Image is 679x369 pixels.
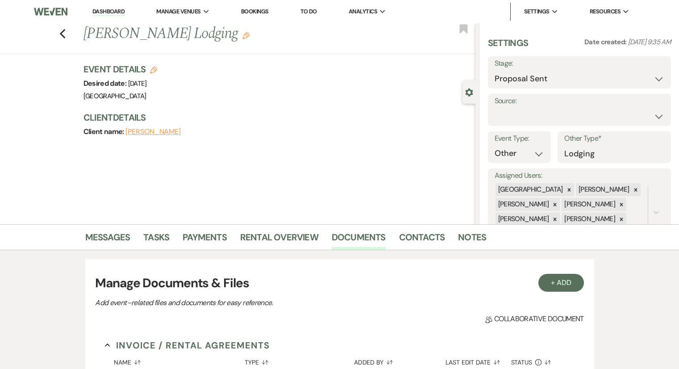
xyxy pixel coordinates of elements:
button: Name [114,352,245,369]
span: Resources [590,7,621,16]
label: Source: [495,95,664,108]
span: Desired date: [83,79,128,88]
a: Notes [458,230,486,250]
button: Close lead details [465,88,473,96]
span: Collaborative document [485,314,583,324]
a: Messages [85,230,130,250]
button: Last Edit Date [446,352,511,369]
button: Added By [354,352,446,369]
button: Type [245,352,354,369]
span: Status [511,359,533,365]
span: Client name: [83,127,126,136]
button: Edit [242,31,250,39]
img: Weven Logo [34,2,67,21]
div: [PERSON_NAME] [496,213,550,226]
button: + Add [538,274,584,292]
button: [PERSON_NAME] [125,128,181,135]
a: Documents [332,230,386,250]
span: [GEOGRAPHIC_DATA] [83,92,146,101]
label: Assigned Users: [495,169,664,182]
a: Tasks [143,230,169,250]
div: [PERSON_NAME] [576,183,631,196]
div: [GEOGRAPHIC_DATA] [496,183,564,196]
span: Manage Venues [156,7,200,16]
a: Rental Overview [240,230,318,250]
label: Event Type: [495,132,545,145]
h3: Event Details [83,63,158,75]
span: [DATE] 9:35 AM [628,38,671,46]
button: Invoice / Rental Agreements [105,339,270,352]
a: To Do [300,8,317,15]
span: Date created: [584,38,628,46]
h3: Client Details [83,111,467,124]
a: Bookings [241,8,269,15]
span: [DATE] [128,79,147,88]
span: Analytics [349,7,377,16]
label: Other Type* [564,132,664,145]
h1: [PERSON_NAME] Lodging [83,23,394,45]
div: [PERSON_NAME] [562,198,617,211]
label: Stage: [495,57,664,70]
button: Status [511,352,563,369]
a: Dashboard [92,8,125,16]
span: Settings [524,7,550,16]
a: Payments [183,230,227,250]
a: Contacts [399,230,445,250]
div: [PERSON_NAME] [562,213,617,226]
p: Add event–related files and documents for easy reference. [95,297,408,309]
h3: Settings [488,37,529,56]
div: [PERSON_NAME] [496,198,550,211]
h3: Manage Documents & Files [95,274,583,293]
